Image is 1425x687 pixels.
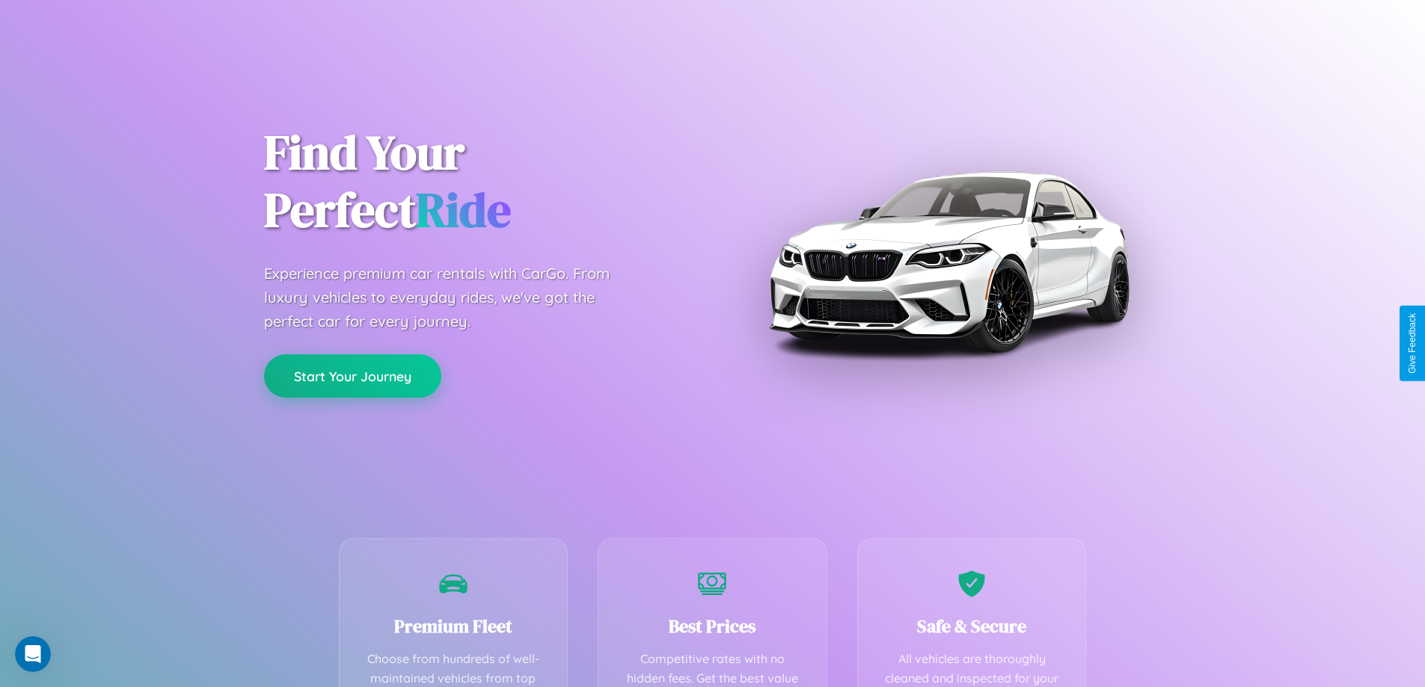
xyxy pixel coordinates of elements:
iframe: Intercom live chat [15,636,51,672]
button: Start Your Journey [264,354,441,398]
img: Premium BMW car rental vehicle [761,75,1136,449]
span: Ride [416,177,511,242]
h3: Safe & Secure [880,614,1064,638]
div: Give Feedback [1407,313,1418,374]
h3: Premium Fleet [362,614,545,638]
h1: Find Your Perfect [264,124,690,239]
h3: Best Prices [621,614,804,638]
p: Experience premium car rentals with CarGo. From luxury vehicles to everyday rides, we've got the ... [264,262,638,333]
